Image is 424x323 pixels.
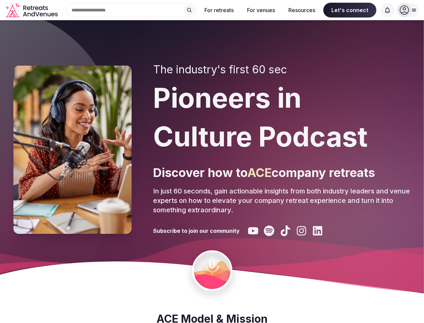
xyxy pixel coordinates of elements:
[153,227,240,235] h3: Subscribe to join our community
[13,66,132,234] img: Pioneers in Culture Podcast
[5,3,59,18] a: Visit the homepage
[5,3,59,18] svg: Retreats and Venues company logo
[153,164,411,181] p: Discover how to company retreats
[242,3,280,17] button: For venues
[153,63,411,76] h2: The industry's first 60 sec
[153,79,411,156] h1: Pioneers in Culture Podcast
[323,3,376,17] span: Let's connect
[283,3,321,17] button: Resources
[247,165,272,180] span: ACE
[153,186,411,215] p: In just 60 seconds, gain actionable insights from both industry leaders and venue experts on how ...
[199,3,239,17] button: For retreats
